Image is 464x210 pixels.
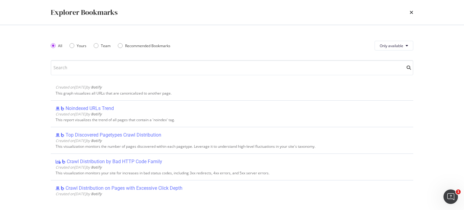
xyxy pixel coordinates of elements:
b: Botify [91,165,102,170]
span: Only available [380,43,403,48]
button: Only available [375,41,413,50]
div: This visualization monitors your site for pages 6 or more clicks away from your homepage. Increas... [56,198,408,202]
div: Yours [77,43,86,48]
b: Botify [91,138,102,143]
div: This visualization monitors the number of pages discovered within each pagetype. Leverage it to u... [56,144,408,149]
div: This visualization monitors your site for increases in bad status codes, including 3xx redirects,... [56,171,408,175]
span: Created on [DATE] by [56,165,102,170]
iframe: Intercom live chat [443,189,458,204]
div: Recommended Bookmarks [118,43,170,48]
div: Crawl Distribution by Bad HTTP Code Family [67,159,162,165]
div: Yours [69,43,86,48]
div: Team [101,43,111,48]
div: This report visualizes the trend of all pages that contain a 'noindex' tag. [56,118,408,122]
div: All [58,43,62,48]
div: Team [94,43,111,48]
div: Top Discovered Pagetypes Crawl Distribution [66,132,161,138]
div: Explorer Bookmarks [51,7,118,18]
input: Search [51,60,413,75]
span: Created on [DATE] by [56,138,102,143]
span: Created on [DATE] by [56,85,102,90]
span: Created on [DATE] by [56,191,102,196]
div: Recommended Bookmarks [125,43,170,48]
span: 1 [456,189,461,194]
b: Botify [91,111,102,117]
div: All [51,43,62,48]
div: Noindexed URLs Trend [66,105,114,111]
b: Botify [91,85,102,90]
div: Crawl Distribution on Pages with Excessive Click Depth [66,185,182,191]
div: This graph visualizes all URLs that are canonicalized to another page. [56,91,408,95]
div: times [410,7,413,18]
span: Created on [DATE] by [56,111,102,117]
b: Botify [91,191,102,196]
